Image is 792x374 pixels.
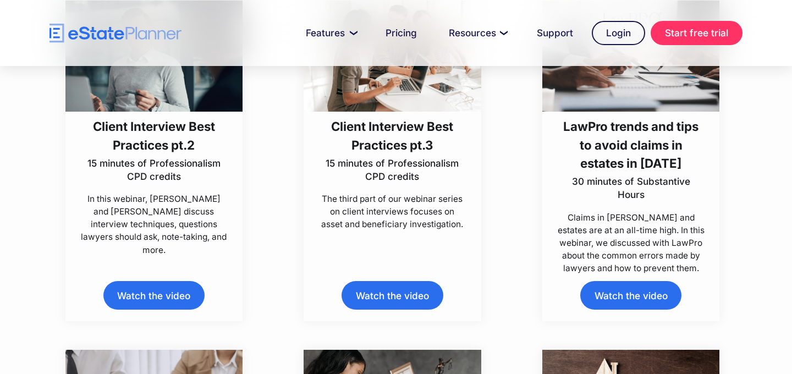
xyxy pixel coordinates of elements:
[65,1,243,256] a: Client Interview Best Practices pt.215 minutes of Professionalism CPD creditsIn this webinar, [PE...
[80,117,227,154] h3: Client Interview Best Practices pt.2
[557,175,704,201] p: 30 minutes of Substantive Hours
[592,21,645,45] a: Login
[557,211,704,275] p: Claims in [PERSON_NAME] and estates are at an all-time high. In this webinar, we discussed with L...
[436,22,518,44] a: Resources
[293,22,367,44] a: Features
[542,1,719,274] a: LawPro trends and tips to avoid claims in estates in [DATE]30 minutes of Substantive HoursClaims ...
[580,281,681,309] a: Watch the video
[524,22,586,44] a: Support
[319,157,466,183] p: 15 minutes of Professionalism CPD credits
[372,22,430,44] a: Pricing
[80,157,227,183] p: 15 minutes of Professionalism CPD credits
[319,193,466,230] p: The third part of our webinar series on client interviews focuses on asset and beneficiary invest...
[80,193,227,256] p: In this webinar, [PERSON_NAME] and [PERSON_NAME] discuss interview techniques, questions lawyers ...
[103,281,205,309] a: Watch the video
[50,24,182,43] a: home
[557,117,704,172] h3: LawPro trends and tips to avoid claims in estates in [DATE]
[319,117,466,154] h3: Client Interview Best Practices pt.3
[342,281,443,309] a: Watch the video
[304,1,481,230] a: Client Interview Best Practices pt.315 minutes of Professionalism CPD creditsThe third part of ou...
[651,21,743,45] a: Start free trial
